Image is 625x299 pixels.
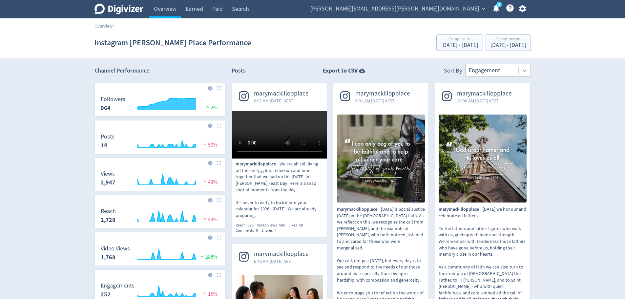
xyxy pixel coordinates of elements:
span: 2% [204,104,218,111]
img: Today is Social Justice Sunday in the Catholic faith. As we reflect on this, we recognise the cal... [337,115,425,203]
div: [DATE] - [DATE] [441,42,478,48]
span: [PERSON_NAME][EMAIL_ADDRESS][PERSON_NAME][DOMAIN_NAME] [310,4,479,14]
span: 58 [299,223,303,228]
span: marymackillopplace [254,90,308,97]
h2: Channel Performance [94,67,226,75]
button: Compare to[DATE] - [DATE] [436,34,483,51]
img: negative-performance.svg [201,291,208,296]
img: Placeholder [217,86,221,90]
a: Overview [94,23,113,29]
span: 393 [248,223,254,228]
span: marymackillopplace [457,90,511,97]
span: expand_more [481,6,487,12]
img: positive-performance.svg [199,254,205,259]
button: [PERSON_NAME][EMAIL_ADDRESS][PERSON_NAME][DOMAIN_NAME] [308,4,487,14]
div: Sort By [444,67,462,77]
svg: Reach 2,728 [97,208,223,225]
h1: Instagram [PERSON_NAME] Place Performance [94,32,251,53]
a: marymackillopplace8:01 AM [DATE] AESTmarymackillopplaceWe are all still living off the energy, fu... [232,83,327,233]
img: Placeholder [217,198,221,202]
img: Placeholder [217,235,221,240]
span: 6:46 AM [DATE] AEST [254,258,308,265]
span: 10:00 AM [DATE] AEST [457,97,511,104]
button: Select period[DATE]- [DATE] [486,34,531,51]
span: marymackillopplace [254,250,308,258]
strong: 964 [101,104,111,112]
span: marymackillopplace [355,90,410,97]
span: 15% [201,291,218,297]
text: 5 [498,2,500,7]
svg: Video Views 1,768 [97,246,223,263]
div: Comments [236,228,261,233]
dt: Video Views [101,245,130,252]
img: Placeholder [217,273,221,277]
span: 288% [199,254,218,260]
dt: Reach [101,207,116,215]
span: marymackillopplace [337,206,381,213]
span: 8:01 AM [DATE] AEST [254,97,308,104]
strong: 2,947 [101,179,115,186]
span: 589 [279,223,285,228]
dt: Engagements [101,282,135,289]
span: 4 [275,228,277,233]
strong: 2,728 [101,216,115,224]
img: positive-performance.svg [204,104,211,109]
span: 43% [201,179,218,185]
span: 6:01 AM [DATE] AEST [355,97,410,104]
span: / [113,23,114,29]
img: negative-performance.svg [201,142,208,147]
svg: Views 2,947 [97,171,223,188]
span: 0 [256,228,258,233]
p: We are all still living off the energy, fun, reflection and time together that we had on the [DAT... [236,161,323,219]
dt: Views [101,170,115,178]
svg: Posts 14 [97,134,223,151]
img: negative-performance.svg [201,179,208,184]
span: marymackillopplace [236,161,280,167]
div: Shares [261,228,280,233]
img: Placeholder [217,161,221,165]
img: negative-performance.svg [201,216,208,221]
div: Likes [288,223,306,228]
strong: 14 [101,141,107,149]
div: Select period [490,37,526,42]
img: Placeholder [217,123,221,128]
span: 43% [201,216,218,223]
strong: Export to CSV [323,67,358,75]
div: Reach [236,223,257,228]
dt: Posts [101,133,115,140]
strong: 252 [101,290,111,298]
h2: Posts [232,67,246,77]
dt: Followers [101,96,125,103]
strong: 1,768 [101,253,115,261]
span: marymackillopplace [439,206,483,213]
span: 50% [201,142,218,148]
div: [DATE] - [DATE] [490,42,526,48]
div: Compare to [441,37,478,42]
div: Video Views [257,223,288,228]
a: 5 [496,2,502,7]
img: Today we honour and celebrate all fathers. To the fathers and father figures who walk with us, gu... [439,115,527,203]
svg: Followers 964 [97,96,223,114]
